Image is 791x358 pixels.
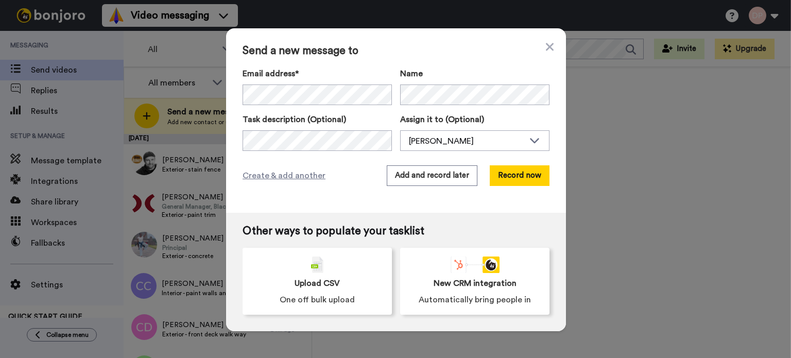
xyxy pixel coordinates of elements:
[243,67,392,80] label: Email address*
[243,225,549,237] span: Other ways to populate your tasklist
[409,135,524,147] div: [PERSON_NAME]
[434,277,517,289] span: New CRM integration
[400,67,423,80] span: Name
[490,165,549,186] button: Record now
[280,294,355,306] span: One off bulk upload
[243,169,325,182] span: Create & add another
[311,257,323,273] img: csv-grey.png
[419,294,531,306] span: Automatically bring people in
[450,257,500,273] div: animation
[243,113,392,126] label: Task description (Optional)
[295,277,340,289] span: Upload CSV
[243,45,549,57] span: Send a new message to
[387,165,477,186] button: Add and record later
[400,113,549,126] label: Assign it to (Optional)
